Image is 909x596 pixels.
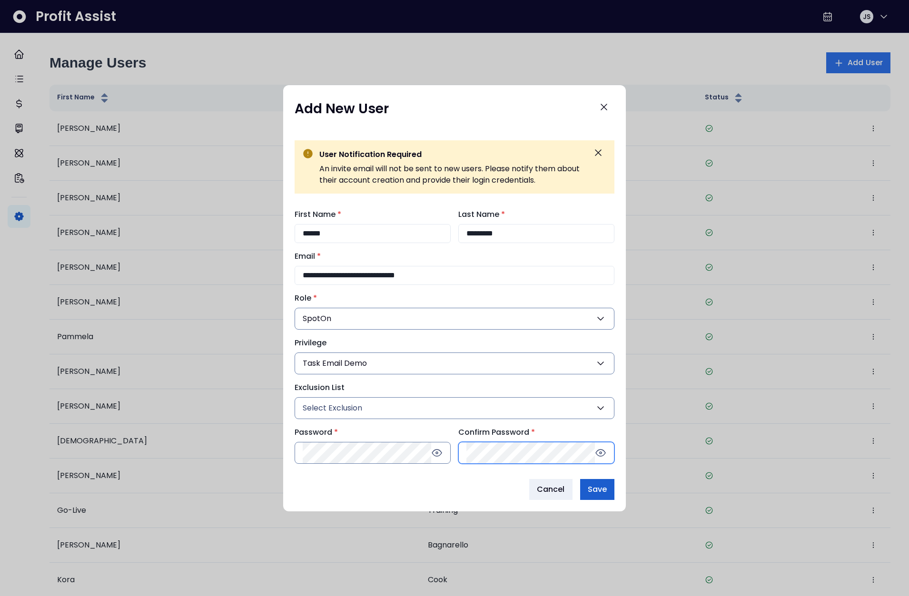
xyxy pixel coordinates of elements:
span: SpotOn [303,313,331,324]
label: Last Name [458,209,609,220]
p: An invite email will not be sent to new users. Please notify them about their account creation an... [319,163,584,186]
label: Role [295,293,609,304]
button: Save [580,479,614,500]
label: Confirm Password [458,427,609,438]
button: Close [593,97,614,117]
span: Save [588,484,607,495]
label: Exclusion List [295,382,609,393]
label: Email [295,251,609,262]
label: Privilege [295,337,609,349]
button: Dismiss [590,144,607,161]
button: Cancel [529,479,573,500]
label: Password [295,427,445,438]
h1: Add New User [295,100,389,117]
span: Select Exclusion [303,402,362,414]
label: First Name [295,209,445,220]
span: Cancel [537,484,565,495]
span: Task Email Demo [303,358,367,369]
span: User Notification Required [319,149,422,160]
